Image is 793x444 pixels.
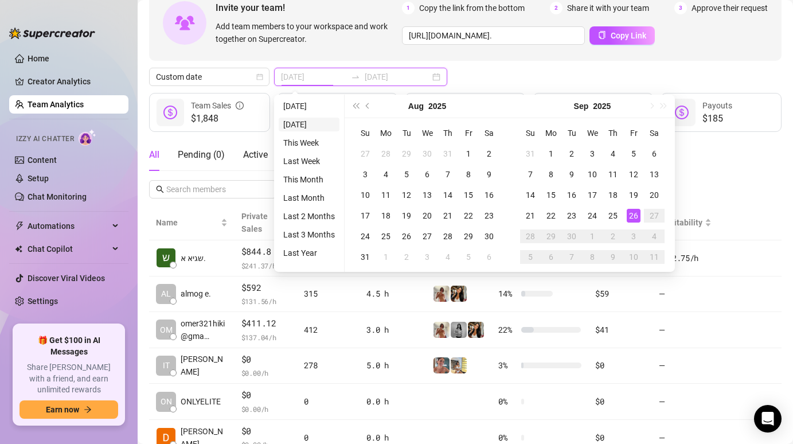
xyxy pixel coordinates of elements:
span: Approve their request [692,2,768,14]
div: 6 [420,168,434,181]
td: 2025-08-27 [417,226,437,247]
td: 2025-10-11 [644,247,665,267]
div: 31 [524,147,537,161]
th: Sa [644,123,665,143]
td: 2025-10-06 [541,247,561,267]
td: 2025-08-08 [458,164,479,185]
span: 0 % [498,395,517,408]
td: 2025-09-06 [479,247,499,267]
td: 2025-08-25 [376,226,396,247]
span: $ 0.00 /h [241,367,291,379]
img: Green [433,322,450,338]
td: 2025-09-01 [541,143,561,164]
div: 20 [420,209,434,223]
div: 11 [606,168,620,181]
button: Copy Link [589,26,655,45]
div: 20 [647,188,661,202]
div: 31 [441,147,455,161]
img: שגיא אשר [157,248,175,267]
td: 2025-10-03 [623,226,644,247]
div: 31 [358,250,372,264]
button: Choose a month [408,95,424,118]
td: 2025-09-10 [582,164,603,185]
td: 2025-09-16 [561,185,582,205]
div: 21 [441,209,455,223]
div: 23 [482,209,496,223]
td: 2025-09-14 [520,185,541,205]
td: 2025-09-03 [417,247,437,267]
th: We [582,123,603,143]
span: Izzy AI Chatter [16,134,74,145]
div: 19 [627,188,640,202]
div: $132.75 /h [659,252,712,264]
span: calendar [256,73,263,80]
span: Share it with your team [567,2,649,14]
div: 15 [544,188,558,202]
th: Su [520,123,541,143]
span: dollar-circle [163,106,177,119]
div: 9 [482,168,496,181]
span: Custom date [156,68,263,85]
input: Start date [281,71,346,83]
th: Fr [458,123,479,143]
td: 2025-08-06 [417,164,437,185]
div: Pending ( 0 ) [178,148,225,162]
span: almog e. [181,287,211,300]
div: Est. Hours Worked [447,93,516,118]
td: 2025-09-28 [520,226,541,247]
div: 27 [358,147,372,161]
a: Content [28,155,57,165]
td: 2025-09-25 [603,205,623,226]
span: $592 [241,281,291,295]
span: IT [163,359,170,372]
td: 2025-09-05 [623,143,644,164]
td: 2025-09-01 [376,247,396,267]
div: 15 [462,188,475,202]
button: Last year (Control + left) [349,95,362,118]
div: 27 [420,229,434,243]
th: Mo [376,123,396,143]
div: $0 [595,359,644,372]
img: AI Chatter [79,129,96,146]
td: 2025-08-01 [458,143,479,164]
td: 2025-10-08 [582,247,603,267]
td: 2025-07-31 [437,143,458,164]
span: to [351,72,360,81]
td: 2025-09-18 [603,185,623,205]
td: 2025-08-10 [355,185,376,205]
div: 24 [358,229,372,243]
div: 8 [462,168,475,181]
td: 2025-09-17 [582,185,603,205]
td: 2025-09-04 [437,247,458,267]
span: info-circle [236,99,244,112]
div: 8 [544,168,558,181]
div: 19 [400,209,413,223]
span: 14 % [498,287,517,300]
a: Creator Analytics [28,72,119,91]
td: 2025-09-26 [623,205,644,226]
div: 18 [379,209,393,223]
span: 1 [402,2,415,14]
div: 2 [482,147,496,161]
td: 2025-08-26 [396,226,417,247]
td: — [652,348,718,384]
th: Name [149,205,235,240]
th: Sa [479,123,499,143]
td: 2025-10-10 [623,247,644,267]
div: 9 [606,250,620,264]
div: Team Sales [191,99,244,112]
div: 28 [379,147,393,161]
span: $ 241.37 /h [241,260,291,271]
img: Chat Copilot [15,245,22,253]
span: 2 [550,2,562,14]
span: question-circle [508,93,516,118]
div: 30 [565,229,579,243]
img: logo-BBDzfeDw.svg [9,28,95,39]
input: End date [365,71,430,83]
td: 2025-09-13 [644,164,665,185]
div: 13 [647,168,661,181]
td: 2025-09-19 [623,185,644,205]
td: — [652,312,718,348]
span: OM [160,324,173,336]
th: Th [603,123,623,143]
